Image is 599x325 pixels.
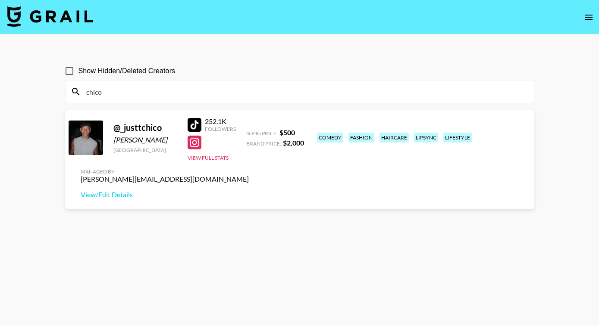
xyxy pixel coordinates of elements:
input: Search by User Name [81,85,529,99]
div: [PERSON_NAME] [113,136,177,144]
div: lifestyle [443,133,472,142]
span: Brand Price: [246,140,281,147]
div: 252.1K [205,117,236,126]
div: [PERSON_NAME][EMAIL_ADDRESS][DOMAIN_NAME] [81,175,249,183]
div: lipsync [414,133,438,142]
div: @ _justtchico [113,122,177,133]
div: comedy [317,133,343,142]
div: fashion [348,133,374,142]
a: View/Edit Details [81,190,249,199]
span: Show Hidden/Deleted Creators [78,66,176,76]
div: Followers [205,126,236,132]
span: Song Price: [246,130,278,136]
button: open drawer [580,9,597,26]
strong: $ 2,000 [283,139,304,147]
button: View Full Stats [188,155,229,161]
strong: $ 500 [279,128,295,136]
img: Grail Talent [7,6,93,27]
div: [GEOGRAPHIC_DATA] [113,147,177,153]
div: Managed By [81,168,249,175]
div: haircare [379,133,409,142]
